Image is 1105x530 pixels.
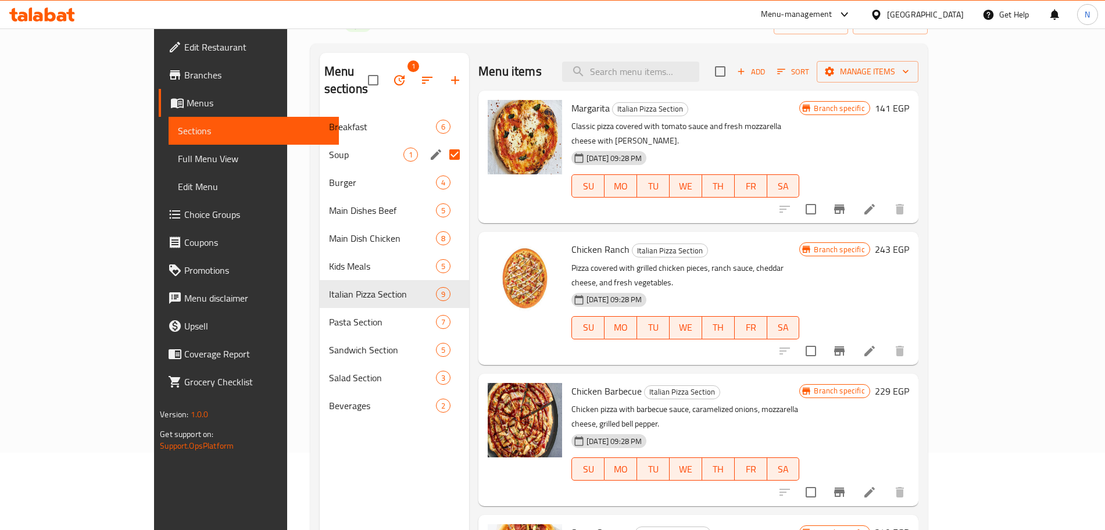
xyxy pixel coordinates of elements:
div: Sandwich Section5 [320,336,470,364]
span: TH [707,319,730,336]
span: TH [707,461,730,478]
span: Bulk update [385,66,413,94]
div: Main Dish Chicken [329,231,436,245]
span: import [783,16,839,31]
span: Select to update [799,197,823,221]
button: delete [886,337,914,365]
img: Margarita [488,100,562,174]
span: FR [739,461,763,478]
span: 6 [437,121,450,132]
a: Edit Menu [169,173,338,200]
a: Branches [159,61,338,89]
div: items [436,399,450,413]
span: Select to update [799,480,823,504]
span: Select to update [799,339,823,363]
a: Choice Groups [159,200,338,228]
span: 2 [437,400,450,411]
div: items [436,203,450,217]
span: Sandwich Section [329,343,436,357]
div: items [403,148,418,162]
span: Edit Menu [178,180,329,194]
h2: Menu sections [324,63,369,98]
div: items [436,315,450,329]
button: FR [735,457,767,481]
button: MO [605,316,637,339]
button: Branch-specific-item [825,337,853,365]
span: Select section [708,59,732,84]
span: Branches [184,68,329,82]
div: Salad Section3 [320,364,470,392]
div: Beverages2 [320,392,470,420]
button: SU [571,316,605,339]
span: [DATE] 09:28 PM [582,294,646,305]
button: delete [886,195,914,223]
div: Italian Pizza Section [632,243,708,257]
span: Soup [329,148,403,162]
a: Edit menu item [863,202,877,216]
span: Select all sections [361,68,385,92]
p: Chicken pizza with barbecue sauce, caramelized onions, mozzarella cheese, grilled bell pepper. [571,402,799,431]
span: Italian Pizza Section [632,244,707,257]
span: WE [674,461,698,478]
a: Promotions [159,256,338,284]
div: Pasta Section7 [320,308,470,336]
span: Add [735,65,767,78]
button: MO [605,174,637,198]
span: SA [772,178,795,195]
span: N [1085,8,1090,21]
button: FR [735,174,767,198]
span: Breakfast [329,120,436,134]
div: Italian Pizza Section9 [320,280,470,308]
button: TU [637,457,670,481]
button: WE [670,457,702,481]
span: Upsell [184,319,329,333]
button: SA [767,174,800,198]
button: Branch-specific-item [825,478,853,506]
span: 7 [437,317,450,328]
span: Version: [160,407,188,422]
h6: 229 EGP [875,383,909,399]
button: SA [767,316,800,339]
span: Manage items [826,65,909,79]
span: Chicken Barbecue [571,382,642,400]
span: Main Dishes Beef [329,203,436,217]
span: Full Menu View [178,152,329,166]
a: Coverage Report [159,340,338,368]
span: 1 [407,60,419,72]
button: TH [702,316,735,339]
span: Salad Section [329,371,436,385]
span: Italian Pizza Section [329,287,436,301]
span: 8 [437,233,450,244]
span: Italian Pizza Section [613,102,688,116]
span: Sort sections [413,66,441,94]
h6: 141 EGP [875,100,909,116]
button: FR [735,316,767,339]
button: TH [702,457,735,481]
a: Sections [169,117,338,145]
span: Choice Groups [184,207,329,221]
button: MO [605,457,637,481]
span: MO [609,461,632,478]
button: TU [637,174,670,198]
span: 3 [437,373,450,384]
div: Italian Pizza Section [612,102,688,116]
span: 9 [437,289,450,300]
h6: 243 EGP [875,241,909,257]
span: FR [739,319,763,336]
div: Soup1edit [320,141,470,169]
p: Classic pizza covered with tomato sauce and fresh mozzarella cheese with [PERSON_NAME]. [571,119,799,148]
button: TU [637,316,670,339]
span: 1 [404,149,417,160]
span: Get support on: [160,427,213,442]
div: Main Dish Chicken8 [320,224,470,252]
div: Burger4 [320,169,470,196]
span: TU [642,319,665,336]
span: SU [577,178,600,195]
div: Menu-management [761,8,832,22]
